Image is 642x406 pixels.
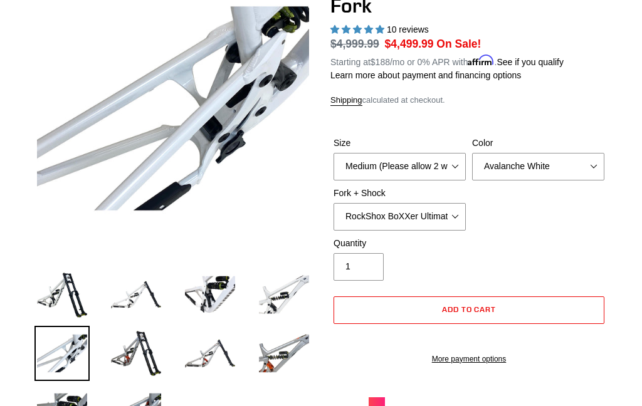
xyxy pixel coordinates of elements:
img: Load image into Gallery viewer, ONE.2 DH - Frame, Shock + Fork [256,267,312,322]
img: Load image into Gallery viewer, ONE.2 DH - Frame, Shock + Fork [182,326,238,381]
img: Load image into Gallery viewer, ONE.2 DH - Frame, Shock + Fork [108,267,164,322]
span: 5.00 stars [330,24,387,34]
a: More payment options [334,353,604,365]
span: 10 reviews [387,24,429,34]
img: Load image into Gallery viewer, ONE.2 DH - Frame, Shock + Fork [34,267,90,322]
img: Load image into Gallery viewer, ONE.2 DH - Frame, Shock + Fork [256,326,312,381]
span: $188 [371,57,390,67]
span: On Sale! [436,36,481,52]
s: $4,999.99 [330,38,379,50]
label: Color [472,137,604,150]
a: Shipping [330,95,362,106]
a: See if you qualify - Learn more about Affirm Financing (opens in modal) [497,57,564,67]
span: $4,499.99 [385,38,434,50]
span: Add to cart [442,304,497,314]
img: Load image into Gallery viewer, ONE.2 DH - Frame, Shock + Fork [34,326,90,381]
div: calculated at checkout. [330,94,608,107]
label: Quantity [334,237,466,250]
img: Load image into Gallery viewer, ONE.2 DH - Frame, Shock + Fork [108,326,164,381]
p: Starting at /mo or 0% APR with . [330,53,564,69]
label: Size [334,137,466,150]
span: Affirm [468,55,494,66]
button: Add to cart [334,296,604,324]
a: Learn more about payment and financing options [330,70,521,80]
label: Fork + Shock [334,187,466,200]
img: Load image into Gallery viewer, ONE.2 DH - Frame, Shock + Fork [182,267,238,322]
